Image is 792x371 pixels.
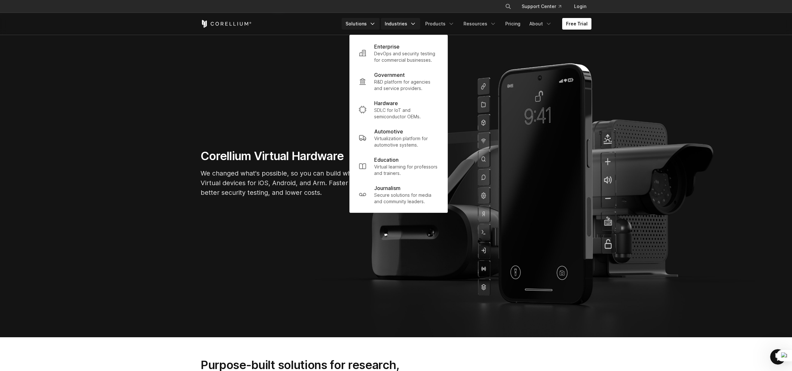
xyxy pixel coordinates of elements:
a: Enterprise DevOps and security testing for commercial businesses. [354,39,444,67]
a: Hardware SDLC for IoT and semiconductor OEMs. [354,95,444,124]
a: Login [569,1,591,12]
p: Government [374,71,405,79]
a: Pricing [501,18,524,30]
p: Automotive [374,128,403,135]
a: Resources [460,18,500,30]
iframe: Intercom live chat [770,349,786,365]
a: Products [421,18,458,30]
div: Navigation Menu [497,1,591,12]
p: R&D platform for agencies and service providers. [374,79,438,92]
a: Journalism Secure solutions for media and community leaders. [354,180,444,209]
p: Enterprise [374,43,400,50]
a: Education Virtual learning for professors and trainers. [354,152,444,180]
p: SDLC for IoT and semiconductor OEMs. [374,107,438,120]
button: Search [502,1,514,12]
p: We changed what's possible, so you can build what's next. Virtual devices for iOS, Android, and A... [201,168,393,197]
a: Government R&D platform for agencies and service providers. [354,67,444,95]
a: Industries [381,18,420,30]
p: Journalism [374,184,401,192]
p: Secure solutions for media and community leaders. [374,192,438,205]
a: Support Center [517,1,566,12]
h1: Corellium Virtual Hardware [201,149,393,163]
p: Education [374,156,399,164]
a: Free Trial [562,18,591,30]
a: Corellium Home [201,20,252,28]
p: Virtual learning for professors and trainers. [374,164,438,176]
div: Navigation Menu [342,18,591,30]
p: Virtualization platform for automotive systems. [374,135,438,148]
p: Hardware [374,99,398,107]
a: Automotive Virtualization platform for automotive systems. [354,124,444,152]
p: DevOps and security testing for commercial businesses. [374,50,438,63]
a: About [526,18,556,30]
a: Solutions [342,18,380,30]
